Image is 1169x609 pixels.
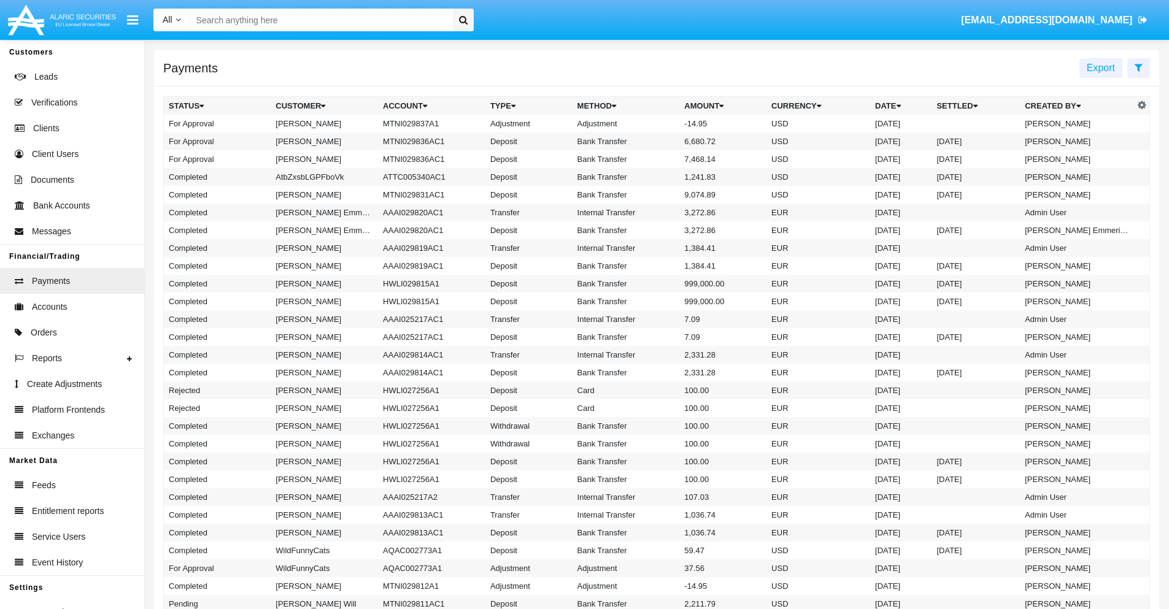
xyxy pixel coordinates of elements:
[34,71,58,83] span: Leads
[271,524,378,542] td: [PERSON_NAME]
[1020,275,1134,293] td: [PERSON_NAME]
[679,328,766,346] td: 7.09
[378,168,485,186] td: ATTC005340AC1
[378,275,485,293] td: HWLI029815A1
[870,524,932,542] td: [DATE]
[870,115,932,132] td: [DATE]
[932,328,1020,346] td: [DATE]
[378,150,485,168] td: MTNI029836AC1
[870,577,932,595] td: [DATE]
[932,132,1020,150] td: [DATE]
[485,399,573,417] td: Deposit
[164,221,271,239] td: Completed
[573,470,680,488] td: Bank Transfer
[164,453,271,470] td: Completed
[32,301,68,313] span: Accounts
[766,364,870,381] td: EUR
[164,364,271,381] td: Completed
[164,150,271,168] td: For Approval
[485,132,573,150] td: Deposit
[378,239,485,257] td: AAAI029819AC1
[961,15,1132,25] span: [EMAIL_ADDRESS][DOMAIN_NAME]
[766,399,870,417] td: EUR
[766,257,870,275] td: EUR
[679,346,766,364] td: 2,331.28
[870,257,932,275] td: [DATE]
[679,506,766,524] td: 1,036.74
[679,115,766,132] td: -14.95
[1020,204,1134,221] td: Admin User
[679,470,766,488] td: 100.00
[271,97,378,115] th: Customer
[378,506,485,524] td: AAAI029813AC1
[679,310,766,328] td: 7.09
[573,221,680,239] td: Bank Transfer
[870,417,932,435] td: [DATE]
[164,417,271,435] td: Completed
[164,293,271,310] td: Completed
[766,293,870,310] td: EUR
[164,542,271,559] td: Completed
[378,559,485,577] td: AQAC002773A1
[378,435,485,453] td: HWLI027256A1
[485,364,573,381] td: Deposit
[1020,239,1134,257] td: Admin User
[573,364,680,381] td: Bank Transfer
[1020,381,1134,399] td: [PERSON_NAME]
[679,186,766,204] td: 9,074.89
[573,150,680,168] td: Bank Transfer
[485,381,573,399] td: Deposit
[31,326,57,339] span: Orders
[1020,221,1134,239] td: [PERSON_NAME] EmmerichSufficientFunds
[378,470,485,488] td: HWLI027256A1
[932,293,1020,310] td: [DATE]
[573,524,680,542] td: Bank Transfer
[485,559,573,577] td: Adjustment
[679,559,766,577] td: 37.56
[153,13,190,26] a: All
[573,293,680,310] td: Bank Transfer
[485,470,573,488] td: Deposit
[32,404,105,416] span: Platform Frontends
[679,204,766,221] td: 3,272.86
[6,2,118,38] img: Logo image
[164,239,271,257] td: Completed
[766,186,870,204] td: USD
[164,381,271,399] td: Rejected
[164,275,271,293] td: Completed
[766,542,870,559] td: USD
[870,239,932,257] td: [DATE]
[164,435,271,453] td: Completed
[679,577,766,595] td: -14.95
[932,97,1020,115] th: Settled
[31,174,74,186] span: Documents
[164,346,271,364] td: Completed
[573,506,680,524] td: Internal Transfer
[485,506,573,524] td: Transfer
[271,346,378,364] td: [PERSON_NAME]
[32,275,70,288] span: Payments
[485,310,573,328] td: Transfer
[766,470,870,488] td: EUR
[870,132,932,150] td: [DATE]
[870,364,932,381] td: [DATE]
[870,204,932,221] td: [DATE]
[1020,470,1134,488] td: [PERSON_NAME]
[573,310,680,328] td: Internal Transfer
[378,346,485,364] td: AAAI029814AC1
[164,132,271,150] td: For Approval
[32,505,104,518] span: Entitlement reports
[573,275,680,293] td: Bank Transfer
[378,453,485,470] td: HWLI027256A1
[679,132,766,150] td: 6,680.72
[271,577,378,595] td: [PERSON_NAME]
[766,417,870,435] td: EUR
[164,506,271,524] td: Completed
[1020,293,1134,310] td: [PERSON_NAME]
[932,168,1020,186] td: [DATE]
[164,97,271,115] th: Status
[1020,97,1134,115] th: Created By
[271,381,378,399] td: [PERSON_NAME]
[1079,58,1122,78] button: Export
[870,470,932,488] td: [DATE]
